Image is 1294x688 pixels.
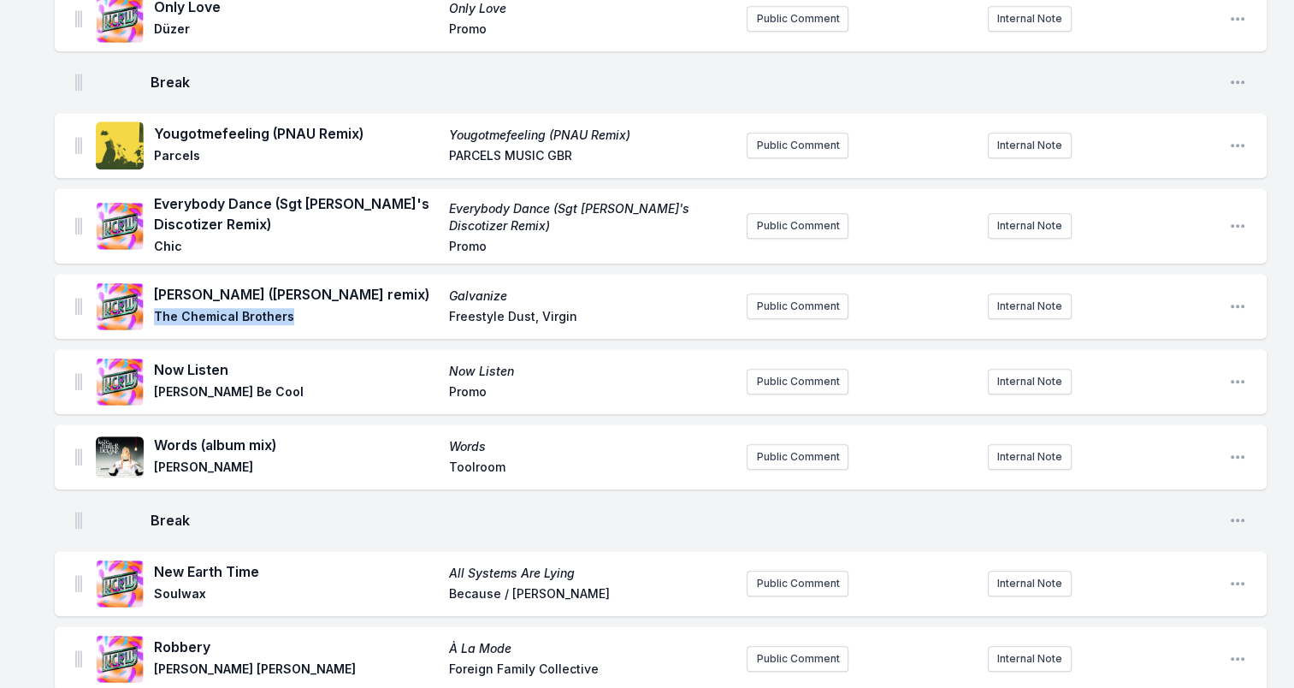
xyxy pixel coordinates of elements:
[96,122,144,169] img: Yougotmefeeling (PNAU Remix)
[96,358,144,406] img: Now Listen
[96,635,144,683] img: À La Mode
[154,359,439,380] span: Now Listen
[75,298,82,315] img: Drag Handle
[449,585,734,606] span: Because / [PERSON_NAME]
[449,288,734,305] span: Galvanize
[1229,74,1246,91] button: Open playlist item options
[1229,512,1246,529] button: Open playlist item options
[1229,10,1246,27] button: Open playlist item options
[449,459,734,479] span: Toolroom
[151,510,1215,531] span: Break
[449,363,734,380] span: Now Listen
[449,308,734,329] span: Freestyle Dust, Virgin
[75,448,82,466] img: Drag Handle
[449,200,734,234] span: Everybody Dance (Sgt [PERSON_NAME]'s Discotizer Remix)
[747,213,848,239] button: Public Comment
[1229,137,1246,154] button: Open playlist item options
[96,282,144,330] img: Galvanize
[154,459,439,479] span: [PERSON_NAME]
[747,6,848,32] button: Public Comment
[988,213,1072,239] button: Internal Note
[154,585,439,606] span: Soulwax
[988,294,1072,319] button: Internal Note
[75,74,82,91] img: Drag Handle
[154,435,439,455] span: Words (album mix)
[1229,650,1246,667] button: Open playlist item options
[1229,298,1246,315] button: Open playlist item options
[154,21,439,41] span: Düzer
[154,561,439,582] span: New Earth Time
[988,646,1072,672] button: Internal Note
[154,661,439,681] span: [PERSON_NAME] [PERSON_NAME]
[449,438,734,455] span: Words
[96,202,144,250] img: Everybody Dance (Sgt Slick's Discotizer Remix)
[154,193,439,234] span: Everybody Dance (Sgt [PERSON_NAME]'s Discotizer Remix)
[988,444,1072,470] button: Internal Note
[154,284,439,305] span: [PERSON_NAME] ([PERSON_NAME] remix)
[1229,448,1246,466] button: Open playlist item options
[747,294,848,319] button: Public Comment
[75,575,82,592] img: Drag Handle
[1229,373,1246,390] button: Open playlist item options
[1229,217,1246,234] button: Open playlist item options
[747,133,848,158] button: Public Comment
[747,571,848,596] button: Public Comment
[154,123,439,144] span: Yougotmefeeling (PNAU Remix)
[75,512,82,529] img: Drag Handle
[154,308,439,329] span: The Chemical Brothers
[1229,575,1246,592] button: Open playlist item options
[96,560,144,608] img: All Systems Are Lying
[449,127,734,144] span: Yougotmefeeling (PNAU Remix)
[75,373,82,390] img: Drag Handle
[988,571,1072,596] button: Internal Note
[154,637,439,657] span: Robbery
[747,369,848,394] button: Public Comment
[75,650,82,667] img: Drag Handle
[449,383,734,404] span: Promo
[449,661,734,681] span: Foreign Family Collective
[75,217,82,234] img: Drag Handle
[96,436,144,477] img: Words
[154,238,439,258] span: Chic
[449,640,734,657] span: À La Mode
[988,133,1072,158] button: Internal Note
[75,10,82,27] img: Drag Handle
[988,369,1072,394] button: Internal Note
[151,72,1215,92] span: Break
[75,137,82,154] img: Drag Handle
[154,383,439,404] span: [PERSON_NAME] Be Cool
[747,646,848,672] button: Public Comment
[747,444,848,470] button: Public Comment
[449,238,734,258] span: Promo
[449,21,734,41] span: Promo
[449,147,734,168] span: PARCELS MUSIC GBR
[988,6,1072,32] button: Internal Note
[449,565,734,582] span: All Systems Are Lying
[154,147,439,168] span: Parcels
